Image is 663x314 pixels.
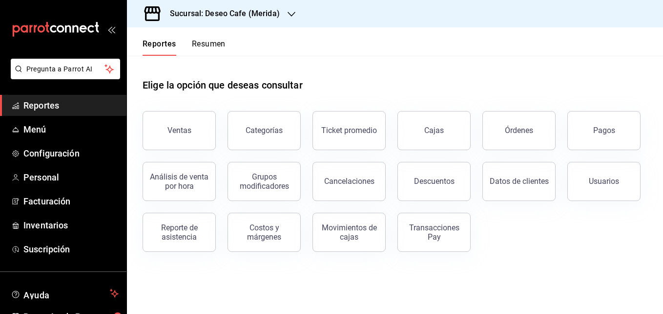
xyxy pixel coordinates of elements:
a: Pregunta a Parrot AI [7,71,120,81]
button: Pregunta a Parrot AI [11,59,120,79]
div: Ticket promedio [321,126,377,135]
div: Movimientos de cajas [319,223,379,242]
div: Análisis de venta por hora [149,172,209,191]
div: Categorías [246,126,283,135]
button: Costos y márgenes [228,213,301,252]
a: Cajas [397,111,471,150]
div: Transacciones Pay [404,223,464,242]
span: Inventarios [23,219,119,232]
div: Ventas [167,126,191,135]
span: Menú [23,123,119,136]
div: Grupos modificadores [234,172,294,191]
span: Configuración [23,147,119,160]
span: Personal [23,171,119,184]
button: Grupos modificadores [228,162,301,201]
button: Descuentos [397,162,471,201]
button: open_drawer_menu [107,25,115,33]
div: Usuarios [589,177,619,186]
button: Datos de clientes [482,162,556,201]
span: Ayuda [23,288,106,299]
button: Pagos [567,111,641,150]
button: Cancelaciones [312,162,386,201]
span: Facturación [23,195,119,208]
div: Datos de clientes [490,177,549,186]
div: Reporte de asistencia [149,223,209,242]
button: Movimientos de cajas [312,213,386,252]
h3: Sucursal: Deseo Cafe (Merida) [162,8,280,20]
button: Transacciones Pay [397,213,471,252]
button: Reporte de asistencia [143,213,216,252]
span: Suscripción [23,243,119,256]
button: Ticket promedio [312,111,386,150]
div: Órdenes [505,126,533,135]
button: Análisis de venta por hora [143,162,216,201]
div: Pagos [593,126,615,135]
button: Resumen [192,39,226,56]
div: Cajas [424,125,444,136]
div: Costos y márgenes [234,223,294,242]
div: Descuentos [414,177,455,186]
span: Reportes [23,99,119,112]
button: Categorías [228,111,301,150]
button: Órdenes [482,111,556,150]
button: Reportes [143,39,176,56]
div: navigation tabs [143,39,226,56]
h1: Elige la opción que deseas consultar [143,78,303,92]
span: Pregunta a Parrot AI [26,64,105,74]
button: Ventas [143,111,216,150]
div: Cancelaciones [324,177,374,186]
button: Usuarios [567,162,641,201]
